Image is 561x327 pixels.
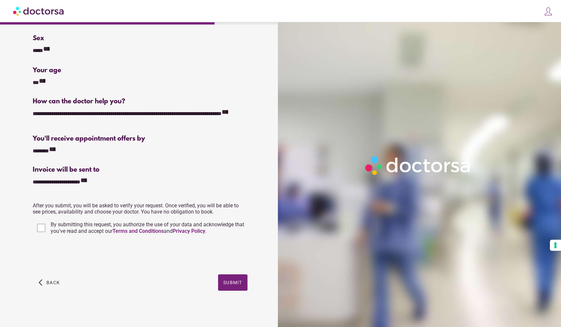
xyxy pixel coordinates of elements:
div: Sex [33,35,247,42]
p: After you submit, you will be asked to verify your request. Once verified, you will be able to se... [33,202,247,215]
div: Your age [33,67,139,74]
img: Logo-Doctorsa-trans-White-partial-flat.png [362,153,474,178]
div: How can the doctor help you? [33,98,247,105]
span: Submit [223,280,242,285]
button: Submit [218,274,247,291]
span: By submitting this request, you authorize the use of your data and acknowledge that you've read a... [51,221,244,234]
button: Your consent preferences for tracking technologies [550,240,561,251]
img: Doctorsa.com [13,4,65,18]
iframe: reCAPTCHA [33,242,132,268]
div: Invoice will be sent to [33,166,247,174]
div: You'll receive appointment offers by [33,135,247,143]
img: icons8-customer-100.png [544,7,553,16]
button: arrow_back_ios Back [36,274,62,291]
a: Privacy Policy [173,228,205,234]
a: Terms and Conditions [112,228,164,234]
span: Back [46,280,60,285]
